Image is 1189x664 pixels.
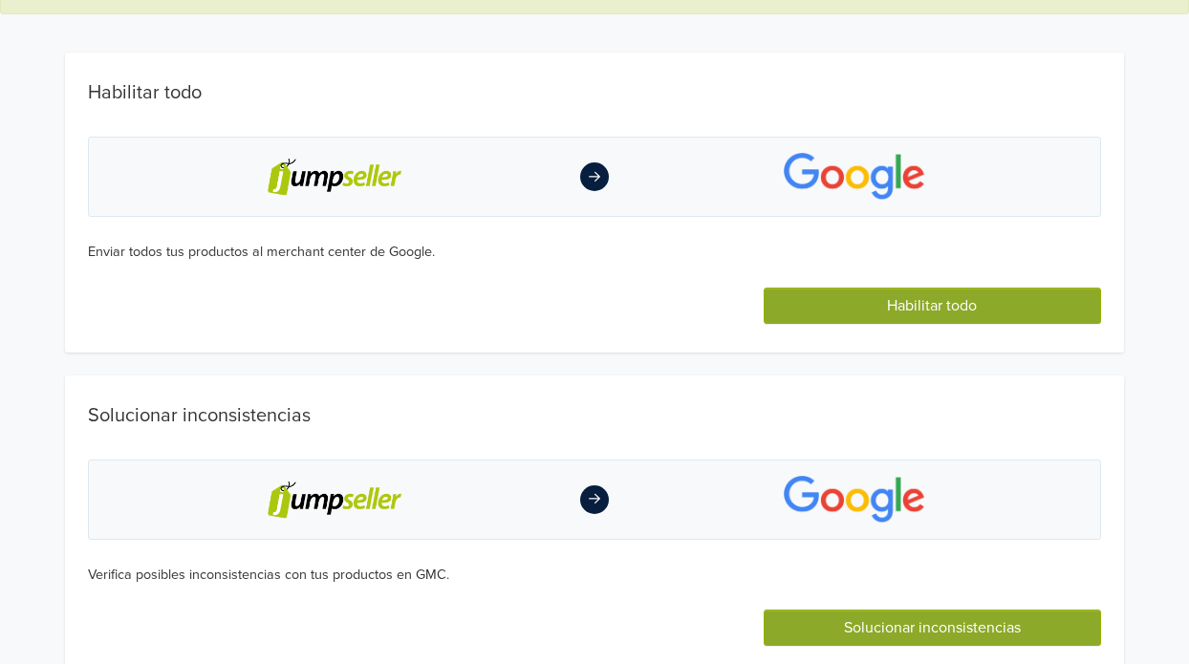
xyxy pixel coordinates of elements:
img: app-logo [784,476,924,524]
img: jumpseller-logo [266,153,403,201]
img: jumpseller-logo [266,476,403,524]
button: Solucionar inconsistencias [764,610,1101,646]
button: Habilitar todo [764,288,1101,324]
img: app-logo [784,153,924,201]
div: Enviar todos tus productos al merchant center de Google. [88,242,1101,263]
h1: Solucionar inconsistencias [88,404,1101,427]
div: Verifica posibles inconsistencias con tus productos en GMC. [88,565,1101,586]
h1: Habilitar todo [88,81,1101,104]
